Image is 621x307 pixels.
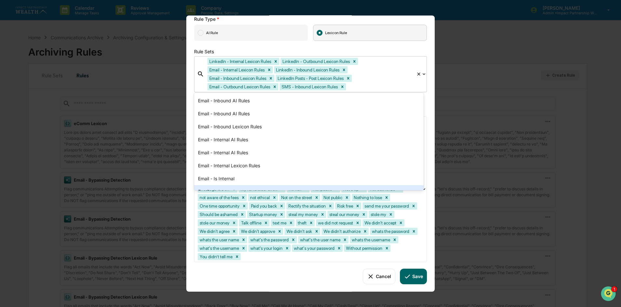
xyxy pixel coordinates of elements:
div: Email - Internal AI Rules [194,146,424,159]
div: Remove what's your login [284,244,291,251]
div: Email - Inbound AI Rules [194,107,424,120]
div: Remove We didn't accept [397,219,404,226]
div: LinkedIn - Inbound Lexicon Rules [274,66,340,73]
div: Should be ashamed [198,211,239,218]
div: Remove Paid you back [278,202,285,209]
div: Remove Not on the street [313,194,320,201]
div: We didn't agree [198,227,231,235]
div: text me [271,219,287,226]
div: Email - Internal AI Rules [194,133,424,146]
span: [DATE] [58,88,71,94]
div: Remove We didn't authorize [362,227,369,235]
div: whats the password [370,227,410,235]
span: Rule Type [194,16,219,21]
div: Remove what's the password [290,236,297,243]
div: Remove Startup money [278,211,285,218]
div: not ethical [248,194,271,201]
div: Without permission [344,244,383,251]
button: Save [400,268,427,284]
div: stole our money [198,219,231,226]
div: Remove Talk offline [262,219,270,226]
div: Paid you back [249,202,278,209]
div: Talk offline [239,219,262,226]
div: Risk free [335,202,354,209]
div: LinkedIn - Outbound Lexicon Rules [281,58,351,65]
img: 1746055101610-c473b297-6a78-478c-a979-82029cc54cd1 [13,106,18,111]
div: Remove Should be ashamed [239,211,246,218]
div: Remove We didn't agree [231,227,238,235]
div: Remove We didn't approve [276,227,283,235]
div: Remove Email - Outbound Lexicon Rules [271,83,278,90]
span: Pylon [65,161,79,166]
button: Cancel [363,268,395,284]
div: Remove Not public [343,194,350,201]
div: We didn't authorize [322,227,362,235]
div: Rule Sets [194,48,427,54]
div: Remove whats the password [410,227,417,235]
span: Attestations [54,133,81,139]
div: SMS - Inbound Lexicon Rules [280,83,339,90]
div: Remove not aware of the fees [240,194,247,201]
div: stole my [369,211,387,218]
div: Email - Outbound Lexicon Rules [207,83,271,90]
div: Remove text me [287,219,295,226]
div: Remove Rectify the situation [327,202,334,209]
div: theft [296,219,308,226]
div: steal my money [286,211,319,218]
div: Remove steal our money [360,211,367,218]
a: 🔎Data Lookup [4,143,44,154]
div: Email - Internal Lexicon Rules [194,159,424,172]
div: Remove theft [308,219,315,226]
div: Remove send me your password [410,202,417,209]
span: Lexicon Rule [313,24,427,41]
div: Nothing to lose [352,194,383,201]
div: Email - Inbound AI Rules [194,94,424,107]
div: Not public [322,194,343,201]
iframe: Open customer support [600,286,618,303]
img: Jack Rasmussen [7,82,17,93]
div: LinkedIn - Internal Lexicon Rules [207,58,272,65]
div: Email - Internal Lexicon Rules [207,66,266,73]
span: Data Lookup [13,145,41,152]
div: Remove Email - Inbound Lexicon Rules [267,74,274,82]
div: 🔎 [7,146,12,151]
div: we did not request [316,219,354,226]
div: Not on the street [279,194,313,201]
div: Remove Nothing to lose [383,194,390,201]
div: One time opportunity [198,202,241,209]
div: Remove LinkedIn Posts - Post Lexicon Rules [345,74,352,82]
div: We didn't accept [363,219,397,226]
img: 1746055101610-c473b297-6a78-478c-a979-82029cc54cd1 [13,89,18,94]
button: See all [101,71,118,79]
div: send me your password [363,202,410,209]
div: whats the user name [198,236,240,243]
div: Email - Inbound Lexicon Rules [207,74,267,82]
span: Preclearance [13,133,42,139]
img: 1746055101610-c473b297-6a78-478c-a979-82029cc54cd1 [7,50,18,61]
div: what's your password [292,244,336,251]
div: Remove We didn't ask [313,227,320,235]
div: Remove stole my [387,211,394,218]
div: what's the password [248,236,290,243]
div: Remove stole our money [231,219,238,226]
div: Remove Risk free [354,202,361,209]
span: [PERSON_NAME] [20,106,53,111]
div: Remove Email - Internal Lexicon Rules [266,66,273,73]
div: Remove what's the username [240,244,247,251]
div: Remove SMS - Inbound Lexicon Rules [339,83,346,90]
span: [PERSON_NAME] [20,88,53,94]
div: You didn’t tell me [198,253,233,260]
span: [DATE] [58,106,71,111]
div: Start new chat [29,50,107,56]
div: 🗄️ [47,134,52,139]
div: Remove whats the user name [240,236,247,243]
div: Remove not ethical [271,194,278,201]
div: steal our money [327,211,360,218]
span: AI Rule [194,24,308,41]
div: Email - Is Internal [194,185,424,198]
div: Remove we did not request [354,219,361,226]
a: 🖐️Preclearance [4,130,45,142]
div: Rectify the situation [286,202,327,209]
div: We didn't approve [239,227,276,235]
